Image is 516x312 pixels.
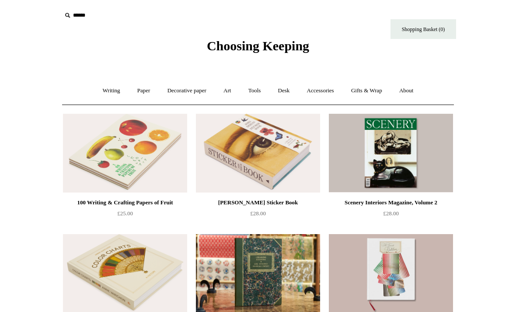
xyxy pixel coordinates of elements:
[343,79,390,102] a: Gifts & Wrap
[329,114,453,193] img: Scenery Interiors Magazine, Volume 2
[270,79,298,102] a: Desk
[129,79,158,102] a: Paper
[329,197,453,233] a: Scenery Interiors Magazine, Volume 2 £28.00
[329,114,453,193] a: Scenery Interiors Magazine, Volume 2 Scenery Interiors Magazine, Volume 2
[299,79,342,102] a: Accessories
[65,197,185,208] div: 100 Writing & Crafting Papers of Fruit
[207,39,309,53] span: Choosing Keeping
[196,114,320,193] img: John Derian Sticker Book
[160,79,214,102] a: Decorative paper
[198,197,318,208] div: [PERSON_NAME] Sticker Book
[216,79,239,102] a: Art
[331,197,451,208] div: Scenery Interiors Magazine, Volume 2
[196,114,320,193] a: John Derian Sticker Book John Derian Sticker Book
[391,79,422,102] a: About
[95,79,128,102] a: Writing
[63,114,187,193] a: 100 Writing & Crafting Papers of Fruit 100 Writing & Crafting Papers of Fruit
[250,210,266,217] span: £28.00
[63,197,187,233] a: 100 Writing & Crafting Papers of Fruit £25.00
[383,210,399,217] span: £28.00
[117,210,133,217] span: £25.00
[241,79,269,102] a: Tools
[196,197,320,233] a: [PERSON_NAME] Sticker Book £28.00
[390,19,456,39] a: Shopping Basket (0)
[207,46,309,52] a: Choosing Keeping
[63,114,187,193] img: 100 Writing & Crafting Papers of Fruit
